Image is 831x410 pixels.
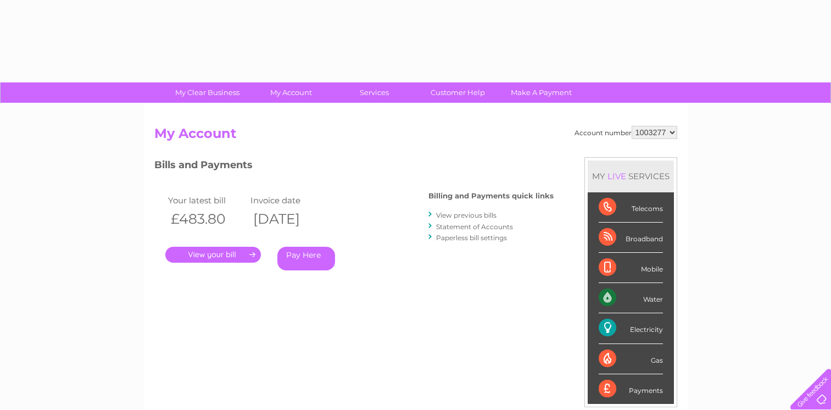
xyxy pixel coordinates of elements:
div: Mobile [599,253,663,283]
a: My Clear Business [162,82,253,103]
a: Pay Here [277,247,335,270]
a: View previous bills [436,211,497,219]
a: Customer Help [412,82,503,103]
div: Account number [575,126,677,139]
div: Gas [599,344,663,374]
th: [DATE] [248,208,330,230]
a: Services [329,82,420,103]
h3: Bills and Payments [154,157,554,176]
a: Statement of Accounts [436,223,513,231]
a: My Account [246,82,336,103]
div: MY SERVICES [588,160,674,192]
div: Electricity [599,313,663,343]
td: Invoice date [248,193,330,208]
h4: Billing and Payments quick links [428,192,554,200]
h2: My Account [154,126,677,147]
div: Payments [599,374,663,404]
a: Paperless bill settings [436,234,507,242]
div: Telecoms [599,192,663,223]
div: Water [599,283,663,313]
a: . [165,247,261,263]
td: Your latest bill [165,193,248,208]
a: Make A Payment [496,82,587,103]
th: £483.80 [165,208,248,230]
div: LIVE [605,171,628,181]
div: Broadband [599,223,663,253]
